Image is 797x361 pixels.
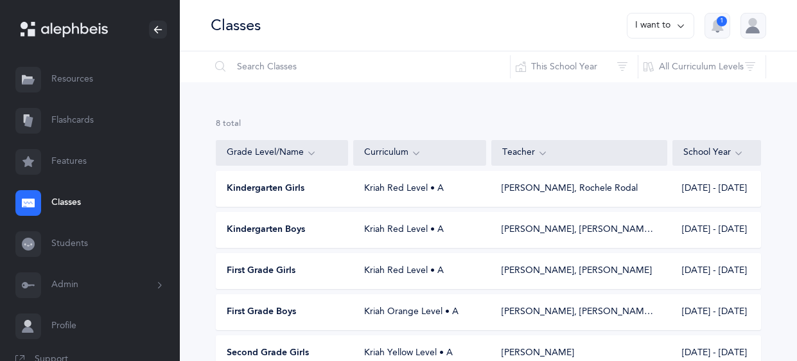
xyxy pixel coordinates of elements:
[210,51,511,82] input: Search Classes
[672,347,760,360] div: [DATE] - [DATE]
[717,16,727,26] div: 1
[672,224,760,236] div: [DATE] - [DATE]
[672,265,760,277] div: [DATE] - [DATE]
[354,265,486,277] div: Kriah Red Level • A
[227,182,304,195] span: Kindergarten Girls
[227,224,305,236] span: Kindergarten Boys
[705,13,730,39] button: 1
[223,119,241,128] span: total
[510,51,638,82] button: This School Year
[227,347,309,360] span: Second Grade Girls
[354,347,486,360] div: Kriah Yellow Level • A
[227,265,295,277] span: First Grade Girls
[354,182,486,195] div: Kriah Red Level • A
[672,182,760,195] div: [DATE] - [DATE]
[216,118,761,130] div: 8
[502,224,657,236] div: [PERSON_NAME], [PERSON_NAME]‪, + 1‬
[502,347,574,360] div: [PERSON_NAME]
[502,265,652,277] div: [PERSON_NAME], [PERSON_NAME]
[354,306,486,319] div: Kriah Orange Level • A
[354,224,486,236] div: Kriah Red Level • A
[672,306,760,319] div: [DATE] - [DATE]
[211,15,261,36] div: Classes
[638,51,766,82] button: All Curriculum Levels
[502,182,638,195] div: [PERSON_NAME], Rochele Rodal
[227,306,296,319] span: First Grade Boys
[683,146,750,160] div: School Year
[364,146,475,160] div: Curriculum
[227,146,337,160] div: Grade Level/Name
[502,306,657,319] div: [PERSON_NAME], [PERSON_NAME]‪, + 1‬
[502,146,657,160] div: Teacher
[627,13,694,39] button: I want to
